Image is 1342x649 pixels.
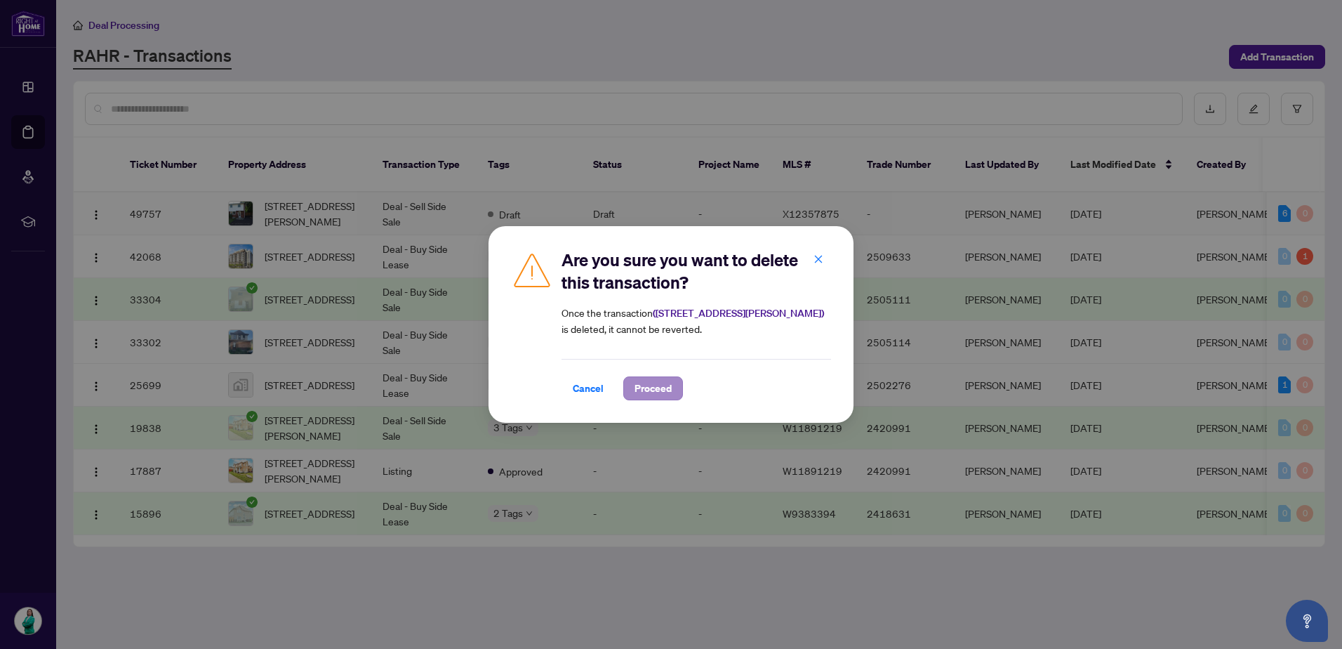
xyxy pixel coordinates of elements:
button: Proceed [623,376,683,400]
span: Cancel [573,377,604,400]
h2: Are you sure you want to delete this transaction? [562,249,831,294]
span: Proceed [635,377,672,400]
button: Open asap [1286,600,1328,642]
article: Once the transaction is deleted, it cannot be reverted. [562,305,831,336]
strong: ( [STREET_ADDRESS][PERSON_NAME] ) [653,307,824,320]
button: Cancel [562,376,615,400]
span: close [813,254,823,264]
